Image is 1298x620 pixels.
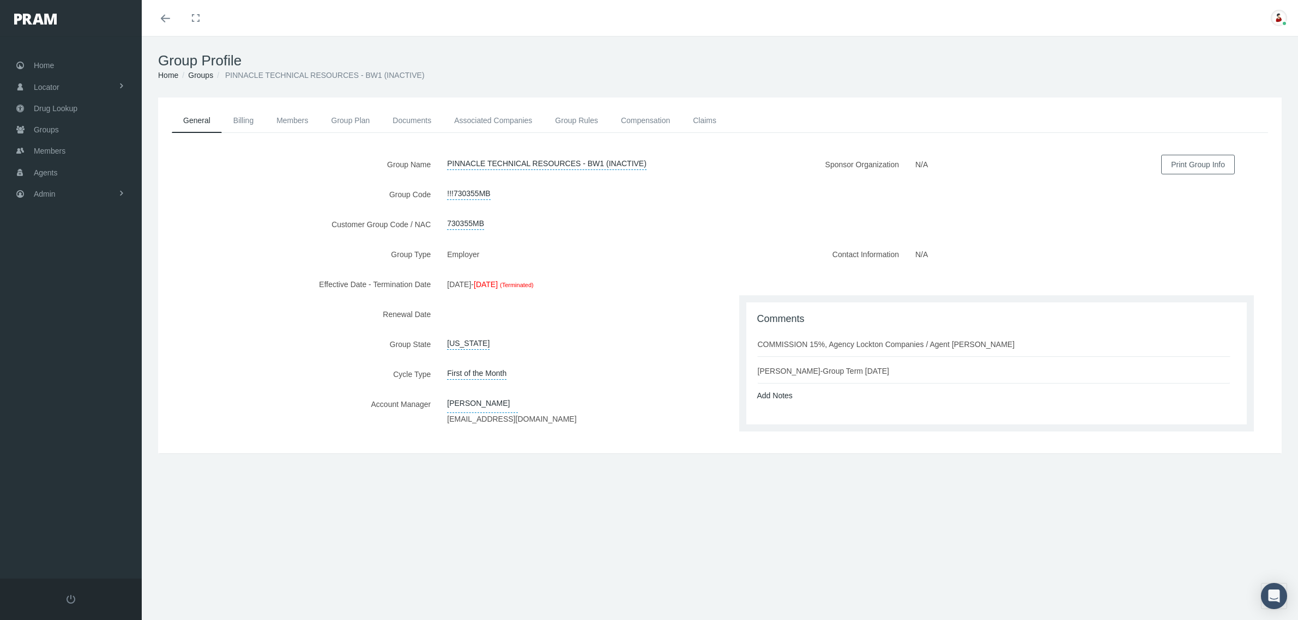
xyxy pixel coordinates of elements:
[188,71,213,80] a: Groups
[609,108,681,132] a: Compensation
[14,14,57,25] img: PRAM_20_x_78.png
[34,55,54,76] span: Home
[381,108,443,132] a: Documents
[158,275,439,294] label: Effective Date - Termination Date
[34,98,77,119] span: Drug Lookup
[34,119,59,140] span: Groups
[158,305,439,324] label: Renewal Date
[1271,10,1287,26] img: S_Profile_Picture_701.jpg
[443,108,544,132] a: Associated Companies
[320,108,382,132] a: Group Plan
[158,185,439,204] label: Group Code
[720,155,908,180] label: Sponsor Organization
[34,77,59,98] span: Locator
[915,245,936,260] label: N/A
[158,335,439,354] label: Group State
[265,108,319,132] a: Members
[447,413,576,425] label: [EMAIL_ADDRESS][DOMAIN_NAME]
[447,155,647,170] a: PINNACLE TECHNICAL RESOURCES - BW1 (INACTIVE)
[758,365,900,377] div: [PERSON_NAME]-Group Term [DATE]
[158,215,439,234] label: Customer Group Code / NAC
[681,108,728,132] a: Claims
[544,108,609,132] a: Group Rules
[158,394,439,429] label: Account Manager
[447,394,518,413] a: [PERSON_NAME]
[1161,155,1235,174] button: Print Group Info
[158,364,439,384] label: Cycle Type
[158,52,1282,69] h1: Group Profile
[474,275,498,294] label: [DATE]
[758,338,1026,350] div: COMMISSION 15%, Agency Lockton Companies / Agent [PERSON_NAME]
[158,245,439,264] label: Group Type
[447,364,506,380] span: First of the Month
[34,162,58,183] span: Agents
[447,335,490,350] a: [US_STATE]
[222,108,265,132] a: Billing
[757,391,793,400] a: Add Notes
[500,277,542,293] label: (Terminated)
[1261,583,1287,609] div: Open Intercom Messenger
[439,275,720,294] div: -
[447,275,471,294] label: [DATE]
[915,155,936,174] label: N/A
[447,245,487,264] label: Employer
[225,71,425,80] span: PINNACLE TECHNICAL RESOURCES - BW1 (INACTIVE)
[720,245,908,284] label: Contact Information
[158,155,439,174] label: Group Name
[447,185,490,200] a: !!!730355MB
[172,108,222,133] a: General
[158,71,178,80] a: Home
[447,215,484,230] a: 730355MB
[34,141,65,161] span: Members
[34,184,56,204] span: Admin
[757,313,1236,325] h1: Comments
